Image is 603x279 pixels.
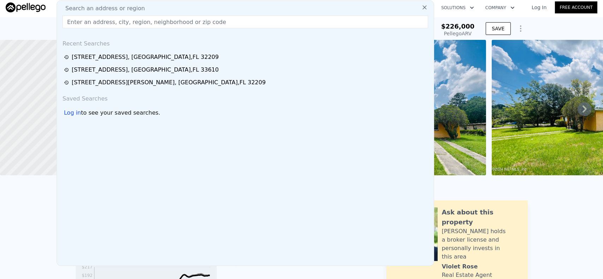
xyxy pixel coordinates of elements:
a: [STREET_ADDRESS], [GEOGRAPHIC_DATA],FL 33610 [64,66,429,74]
div: [PERSON_NAME] holds a broker license and personally invests in this area [442,227,521,261]
div: Pellego ARV [441,30,475,37]
span: to see your saved searches. [81,109,160,117]
a: Log In [523,4,555,11]
button: Show Options [514,22,528,36]
button: Solutions [436,1,480,14]
a: [STREET_ADDRESS][PERSON_NAME], [GEOGRAPHIC_DATA],FL 32209 [64,78,429,87]
input: Enter an address, city, region, neighborhood or zip code [63,16,428,28]
tspan: $217 [82,265,93,269]
a: [STREET_ADDRESS], [GEOGRAPHIC_DATA],FL 32209 [64,53,429,61]
div: Saved Searches [60,89,431,106]
div: Violet Rose [442,262,478,271]
div: [STREET_ADDRESS] , [GEOGRAPHIC_DATA] , FL 32209 [72,53,219,61]
tspan: $192 [82,273,93,278]
button: SAVE [486,22,510,35]
div: [STREET_ADDRESS][PERSON_NAME] , [GEOGRAPHIC_DATA] , FL 32209 [72,78,266,87]
span: Search an address or region [60,4,145,13]
span: $226,000 [441,23,475,30]
a: Free Account [555,1,597,13]
div: Recent Searches [60,34,431,51]
div: [STREET_ADDRESS] , [GEOGRAPHIC_DATA] , FL 33610 [72,66,219,74]
button: Company [480,1,520,14]
div: Ask about this property [442,207,521,227]
img: Pellego [6,2,46,12]
div: Log in [64,109,81,117]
